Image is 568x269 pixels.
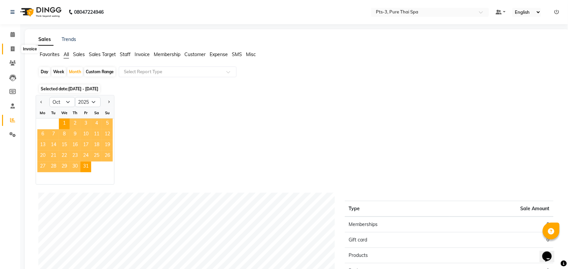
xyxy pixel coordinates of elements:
[40,51,60,57] span: Favorites
[17,3,63,21] img: logo
[91,129,102,140] span: 11
[70,151,80,162] span: 23
[51,67,66,77] div: Week
[91,107,102,118] div: Sa
[91,140,102,151] div: Saturday, October 18, 2025
[48,129,59,140] div: Tuesday, October 7, 2025
[80,140,91,151] span: 17
[102,140,113,151] span: 19
[154,51,180,57] span: Membership
[70,140,80,151] span: 16
[70,140,80,151] div: Thursday, October 16, 2025
[48,162,59,172] div: Tuesday, October 28, 2025
[80,162,91,172] div: Friday, October 31, 2025
[39,97,44,107] button: Previous month
[37,151,48,162] span: 20
[37,140,48,151] div: Monday, October 13, 2025
[184,51,206,57] span: Customer
[449,217,554,232] td: 0
[37,129,48,140] div: Monday, October 6, 2025
[345,201,449,217] th: Type
[48,140,59,151] div: Tuesday, October 14, 2025
[59,140,70,151] div: Wednesday, October 15, 2025
[59,151,70,162] div: Wednesday, October 22, 2025
[59,162,70,172] span: 29
[37,107,48,118] div: Mo
[91,140,102,151] span: 18
[48,107,59,118] div: Tu
[48,162,59,172] span: 28
[70,162,80,172] span: 30
[91,119,102,129] div: Saturday, October 4, 2025
[80,107,91,118] div: Fr
[37,140,48,151] span: 13
[91,151,102,162] div: Saturday, October 25, 2025
[91,129,102,140] div: Saturday, October 11, 2025
[59,162,70,172] div: Wednesday, October 29, 2025
[91,119,102,129] span: 4
[74,3,104,21] b: 08047224946
[70,162,80,172] div: Thursday, October 30, 2025
[102,129,113,140] span: 12
[59,129,70,140] span: 8
[449,248,554,263] td: 0
[89,51,116,57] span: Sales Target
[70,129,80,140] div: Thursday, October 9, 2025
[37,162,48,172] span: 27
[120,51,131,57] span: Staff
[106,97,111,107] button: Next month
[36,34,54,46] a: Sales
[540,242,561,262] iframe: chat widget
[449,201,554,217] th: Sale Amount
[80,129,91,140] div: Friday, October 10, 2025
[39,67,50,77] div: Day
[59,151,70,162] span: 22
[210,51,228,57] span: Expense
[64,51,69,57] span: All
[70,107,80,118] div: Th
[80,119,91,129] div: Friday, October 3, 2025
[345,232,449,248] td: Gift card
[59,107,70,118] div: We
[62,36,76,42] a: Trends
[232,51,242,57] span: SMS
[48,140,59,151] span: 14
[80,151,91,162] span: 24
[84,67,115,77] div: Custom Range
[48,151,59,162] span: 21
[37,151,48,162] div: Monday, October 20, 2025
[70,151,80,162] div: Thursday, October 23, 2025
[70,119,80,129] div: Thursday, October 2, 2025
[67,67,83,77] div: Month
[80,129,91,140] span: 10
[68,86,98,91] span: [DATE] - [DATE]
[102,151,113,162] span: 26
[48,151,59,162] div: Tuesday, October 21, 2025
[59,119,70,129] div: Wednesday, October 1, 2025
[70,119,80,129] span: 2
[21,45,38,53] div: Invoice
[91,151,102,162] span: 25
[345,217,449,232] td: Memberships
[37,129,48,140] span: 6
[80,162,91,172] span: 31
[59,119,70,129] span: 1
[135,51,150,57] span: Invoice
[59,129,70,140] div: Wednesday, October 8, 2025
[80,140,91,151] div: Friday, October 17, 2025
[80,119,91,129] span: 3
[449,232,554,248] td: 0
[345,248,449,263] td: Products
[246,51,256,57] span: Misc
[102,119,113,129] div: Sunday, October 5, 2025
[49,97,75,107] select: Select month
[102,107,113,118] div: Su
[102,151,113,162] div: Sunday, October 26, 2025
[102,129,113,140] div: Sunday, October 12, 2025
[48,129,59,140] span: 7
[75,97,101,107] select: Select year
[80,151,91,162] div: Friday, October 24, 2025
[37,162,48,172] div: Monday, October 27, 2025
[39,85,100,93] span: Selected date:
[59,140,70,151] span: 15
